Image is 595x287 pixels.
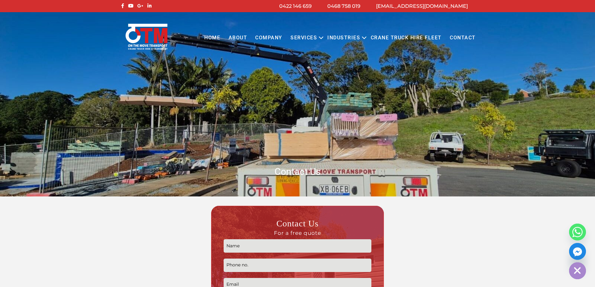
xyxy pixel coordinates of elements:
[124,23,169,50] img: Otmtransport
[286,29,321,47] a: Services
[376,3,468,9] a: [EMAIL_ADDRESS][DOMAIN_NAME]
[224,218,371,236] h3: Contact Us
[120,166,476,178] h1: Contact Us
[446,29,480,47] a: Contact
[569,224,586,240] a: Whatsapp
[327,3,360,9] a: 0468 758 019
[224,230,371,236] span: For a free quote
[569,243,586,260] a: Facebook_Messenger
[200,29,224,47] a: Home
[323,29,364,47] a: Industries
[366,29,445,47] a: Crane Truck Hire Fleet
[251,29,286,47] a: COMPANY
[279,3,312,9] a: 0422 146 659
[224,239,371,253] input: Name
[224,29,251,47] a: About
[224,259,371,272] input: Phone no.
